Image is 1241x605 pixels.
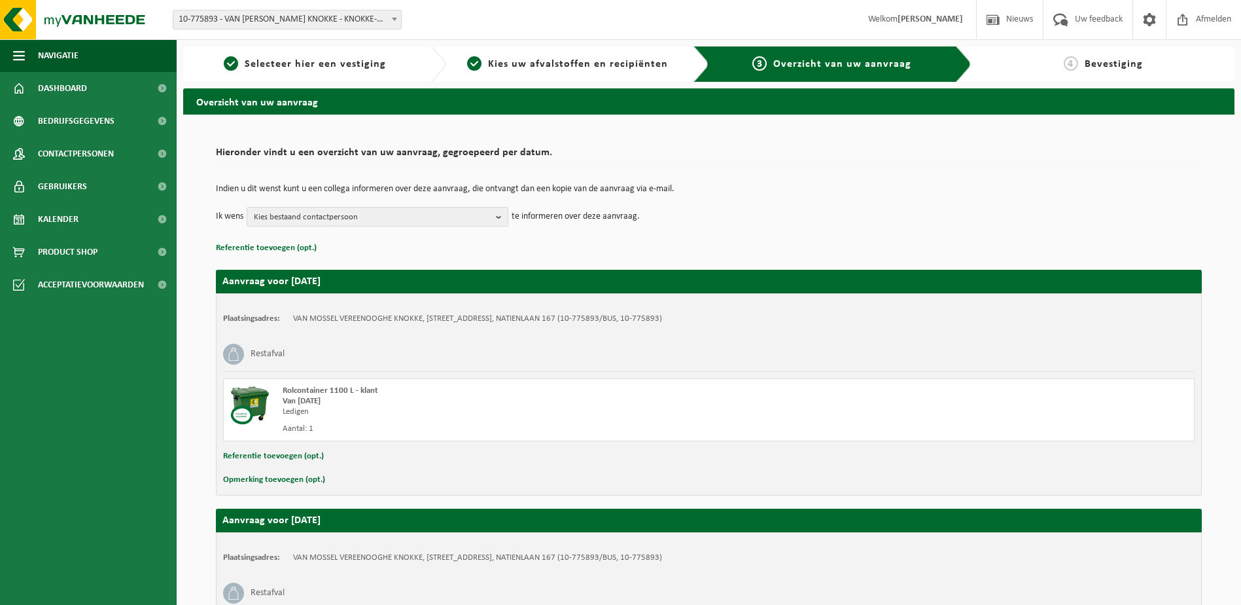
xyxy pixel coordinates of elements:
span: 1 [224,56,238,71]
span: Gebruikers [38,170,87,203]
span: 10-775893 - VAN MOSSEL VEREENOOGHE KNOKKE - KNOKKE-HEIST [173,10,402,29]
strong: Aanvraag voor [DATE] [222,515,321,526]
span: 3 [752,56,767,71]
span: Navigatie [38,39,79,72]
strong: Plaatsingsadres: [223,553,280,562]
h2: Overzicht van uw aanvraag [183,88,1234,114]
span: Kies uw afvalstoffen en recipiënten [488,59,668,69]
span: Bedrijfsgegevens [38,105,114,137]
span: Selecteer hier een vestiging [245,59,386,69]
span: Kies bestaand contactpersoon [254,208,491,227]
a: 2Kies uw afvalstoffen en recipiënten [453,56,683,72]
p: te informeren over deze aanvraag. [512,207,640,227]
strong: [PERSON_NAME] [898,14,963,24]
strong: Aanvraag voor [DATE] [222,276,321,287]
button: Opmerking toevoegen (opt.) [223,471,325,488]
td: VAN MOSSEL VEREENOOGHE KNOKKE, [STREET_ADDRESS], NATIENLAAN 167 (10-775893/BUS, 10-775893) [293,553,662,563]
p: Indien u dit wenst kunt u een collega informeren over deze aanvraag, die ontvangt dan een kopie v... [216,185,1202,194]
span: 10-775893 - VAN MOSSEL VEREENOOGHE KNOKKE - KNOKKE-HEIST [173,10,401,29]
span: Kalender [38,203,79,236]
h3: Restafval [251,344,285,365]
button: Referentie toevoegen (opt.) [223,448,324,465]
span: Product Shop [38,236,97,268]
span: Overzicht van uw aanvraag [773,59,911,69]
span: Dashboard [38,72,87,105]
strong: Plaatsingsadres: [223,314,280,323]
a: 1Selecteer hier een vestiging [190,56,420,72]
button: Referentie toevoegen (opt.) [216,240,317,257]
span: Rolcontainer 1100 L - klant [283,386,378,395]
span: Acceptatievoorwaarden [38,268,144,301]
span: Bevestiging [1085,59,1143,69]
h2: Hieronder vindt u een overzicht van uw aanvraag, gegroepeerd per datum. [216,147,1202,165]
strong: Van [DATE] [283,397,321,405]
span: 4 [1064,56,1078,71]
h3: Restafval [251,583,285,604]
div: Ledigen [283,407,761,417]
button: Kies bestaand contactpersoon [247,207,508,227]
img: WB-1100-CU.png [230,386,270,425]
span: 2 [467,56,481,71]
p: Ik wens [216,207,243,227]
span: Contactpersonen [38,137,114,170]
div: Aantal: 1 [283,424,761,434]
td: VAN MOSSEL VEREENOOGHE KNOKKE, [STREET_ADDRESS], NATIENLAAN 167 (10-775893/BUS, 10-775893) [293,314,662,324]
